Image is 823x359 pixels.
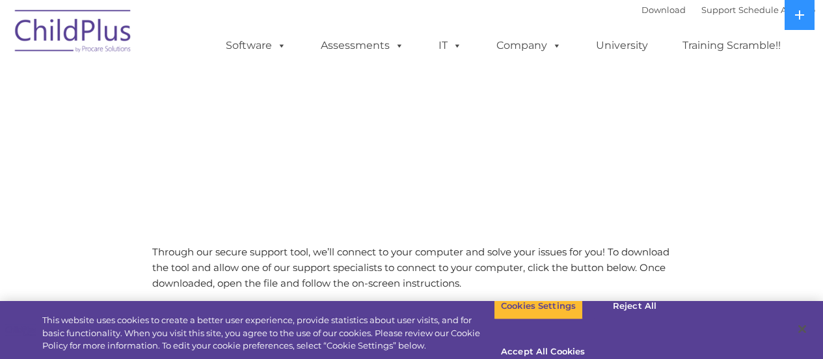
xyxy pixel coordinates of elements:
[641,5,686,15] a: Download
[669,33,794,59] a: Training Scramble!!
[738,5,815,15] a: Schedule A Demo
[308,33,417,59] a: Assessments
[701,5,736,15] a: Support
[42,314,494,352] div: This website uses cookies to create a better user experience, provide statistics about user visit...
[213,33,299,59] a: Software
[583,33,661,59] a: University
[483,33,574,59] a: Company
[425,33,475,59] a: IT
[788,315,816,343] button: Close
[594,293,675,320] button: Reject All
[152,244,671,291] p: Through our secure support tool, we’ll connect to your computer and solve your issues for you! To...
[641,5,815,15] font: |
[8,1,139,66] img: ChildPlus by Procare Solutions
[18,94,505,134] span: LiveSupport with SplashTop
[494,293,583,320] button: Cookies Settings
